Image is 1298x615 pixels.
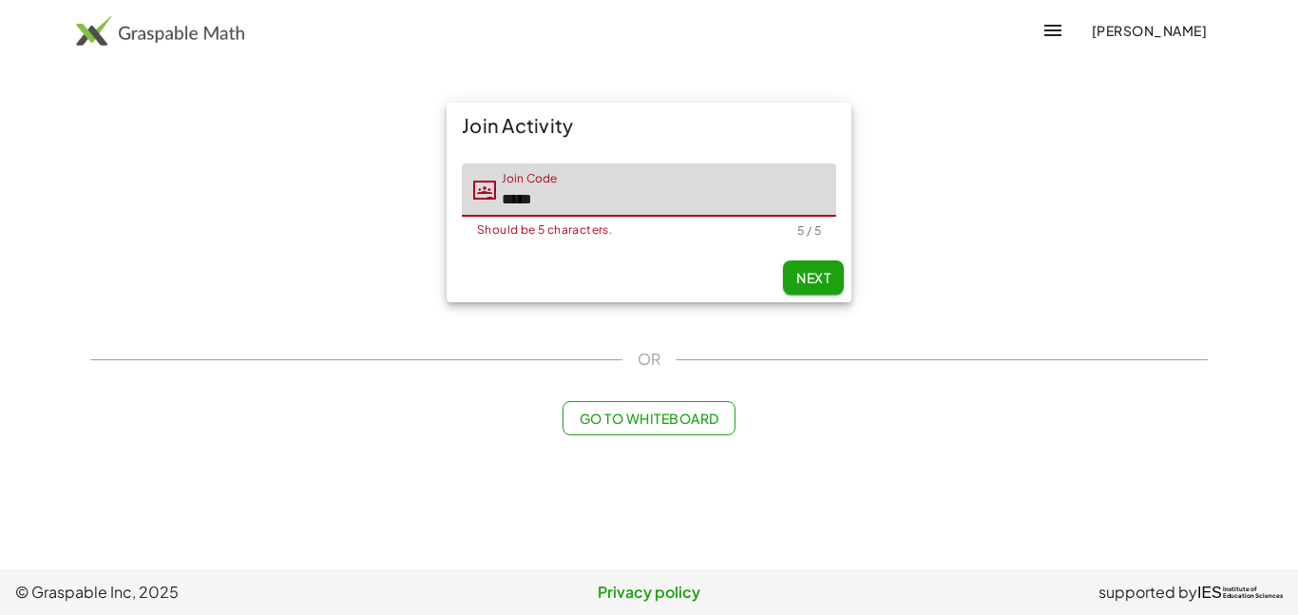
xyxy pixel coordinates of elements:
[1098,581,1197,604] span: supported by
[447,103,851,148] div: Join Activity
[477,224,797,236] div: Should be 5 characters.
[783,260,844,295] button: Next
[638,348,660,371] span: OR
[1076,13,1222,48] button: [PERSON_NAME]
[797,223,821,238] div: 5 / 5
[15,581,438,604] span: © Graspable Inc, 2025
[563,401,735,435] button: Go to Whiteboard
[1197,584,1222,602] span: IES
[796,269,830,286] span: Next
[1197,581,1283,604] a: IESInstitute ofEducation Sciences
[1091,22,1207,39] span: [PERSON_NAME]
[438,581,861,604] a: Privacy policy
[1223,586,1283,600] span: Institute of Education Sciences
[579,410,718,427] span: Go to Whiteboard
